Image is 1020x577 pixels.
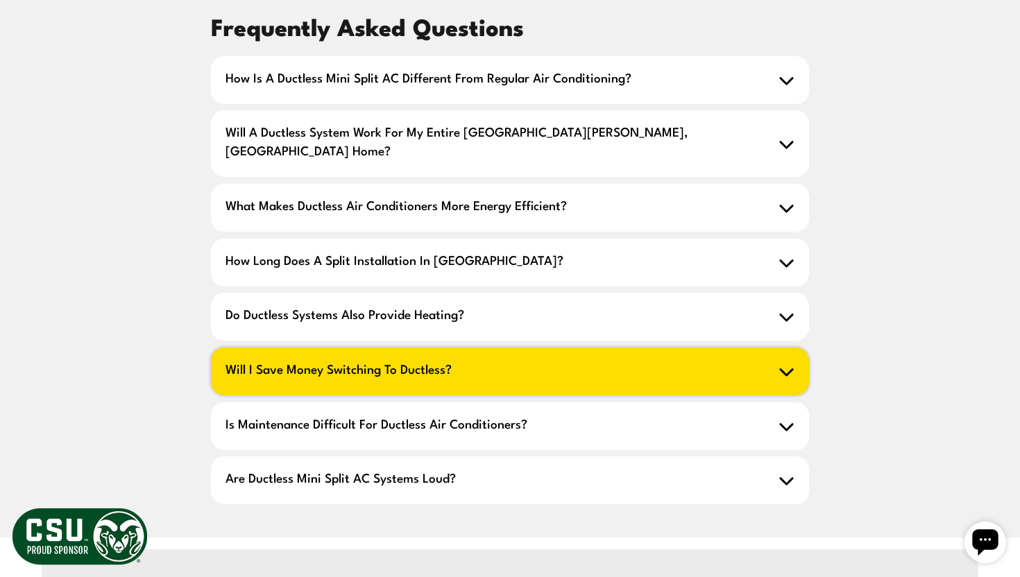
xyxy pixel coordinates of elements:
[211,402,810,450] h2: Is maintenance difficult for ductless air conditioners?
[211,19,524,42] span: Frequently Asked Questions
[211,457,810,505] h2: Are ductless mini split AC systems loud?
[10,506,149,567] img: CSU Sponsor Badge
[6,6,47,47] div: Open chat widget
[211,56,810,104] h2: How is a ductless mini split AC different from regular air conditioning?
[211,111,810,178] h2: Will a ductless system work for my entire [GEOGRAPHIC_DATA][PERSON_NAME], [GEOGRAPHIC_DATA] home?
[211,239,810,286] h2: How long does a split installation in [GEOGRAPHIC_DATA]?
[211,347,810,395] h2: Will I save money switching to ductless?
[211,293,810,341] h2: Do ductless systems also provide heating?
[211,184,810,232] h2: What makes ductless air conditioners more energy efficient?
